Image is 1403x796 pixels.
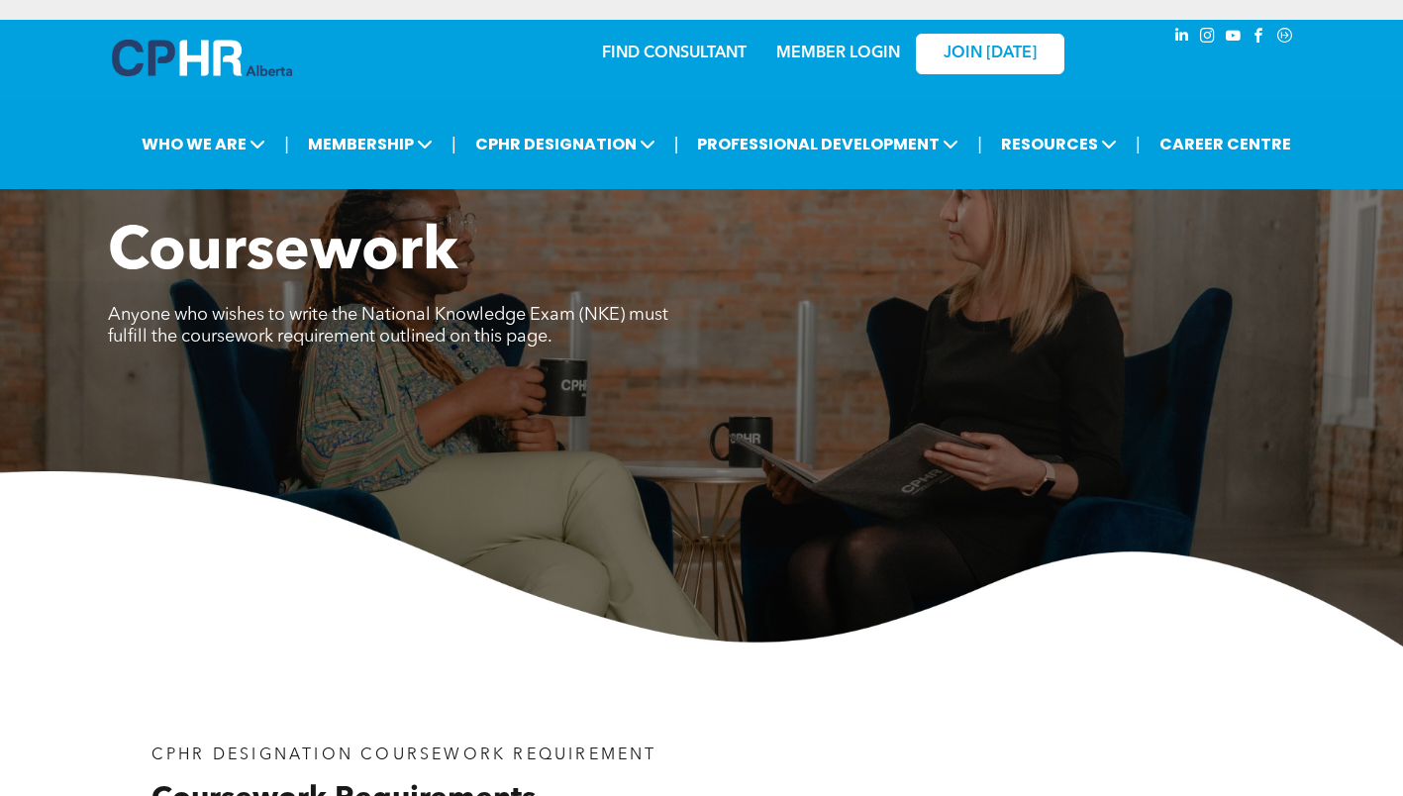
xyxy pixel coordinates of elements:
span: JOIN [DATE] [944,45,1037,63]
span: Coursework [108,224,458,283]
span: CPHR DESIGNATION [469,126,661,162]
span: Anyone who wishes to write the National Knowledge Exam (NKE) must fulfill the coursework requirem... [108,306,668,346]
a: instagram [1197,25,1219,51]
img: A blue and white logo for cp alberta [112,40,292,76]
a: MEMBER LOGIN [776,46,900,61]
a: FIND CONSULTANT [602,46,747,61]
a: youtube [1223,25,1245,51]
li: | [674,124,679,164]
li: | [284,124,289,164]
span: WHO WE ARE [136,126,271,162]
li: | [451,124,456,164]
li: | [1136,124,1141,164]
a: linkedin [1171,25,1193,51]
a: CAREER CENTRE [1153,126,1297,162]
a: Social network [1274,25,1296,51]
span: CPHR DESIGNATION COURSEWORK REQUIREMENT [151,747,657,763]
span: MEMBERSHIP [302,126,439,162]
a: JOIN [DATE] [916,34,1064,74]
a: facebook [1249,25,1270,51]
li: | [977,124,982,164]
span: RESOURCES [995,126,1123,162]
span: PROFESSIONAL DEVELOPMENT [691,126,964,162]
